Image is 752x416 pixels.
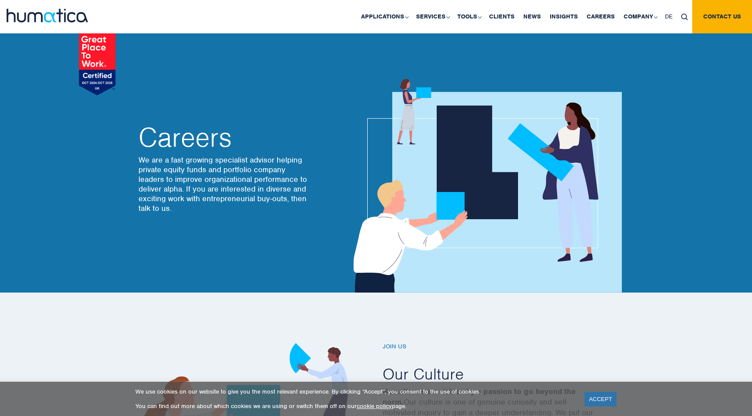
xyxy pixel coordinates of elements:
p: You can find out more about which cookies we are using or switch them off on our page. [135,402,573,410]
img: about_banner1 [345,79,622,293]
h2: Careers [139,124,310,151]
span: DE [665,13,672,20]
p: We use cookies on our website to give you the most relevant experience. By clicking “Accept”, you... [135,388,573,395]
h2: Our Culture [383,364,620,384]
img: logo [7,9,88,22]
a: ACCEPT [584,392,617,406]
img: search_icon [681,14,688,20]
h6: Join us [383,343,620,351]
p: We are a fast growing specialist advisor helping private equity funds and portfolio company leade... [139,155,310,213]
a: cookie policy [357,402,392,410]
